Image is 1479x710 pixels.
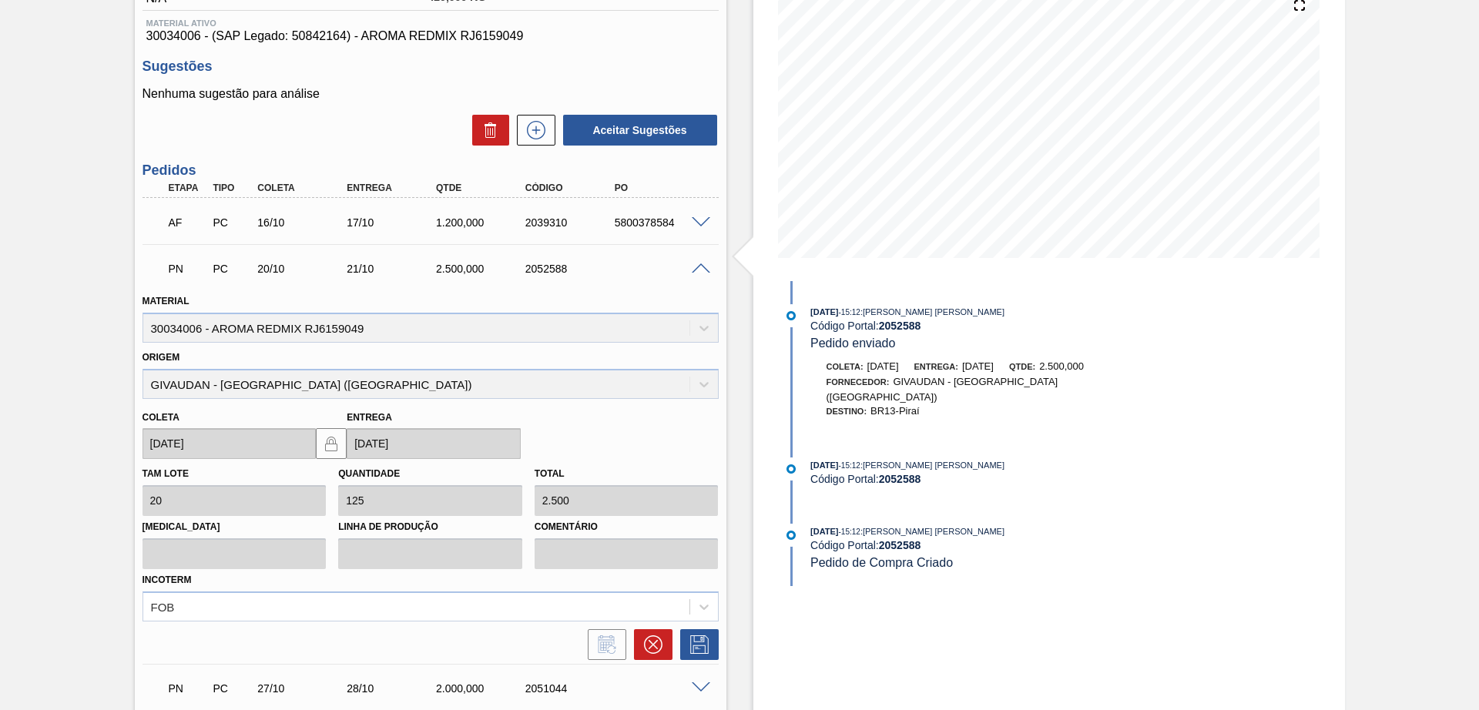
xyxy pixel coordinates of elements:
div: 5800378584 [611,216,711,229]
div: Código Portal: [810,473,1176,485]
div: 2052588 [522,263,622,275]
label: Material [143,296,189,306]
p: PN [169,682,207,695]
span: Fornecedor: [827,377,890,387]
label: Tam lote [143,468,189,479]
div: Informar alteração no pedido [580,629,626,660]
div: 20/10/2025 [253,263,354,275]
span: Destino: [827,407,867,416]
div: 17/10/2025 [343,216,443,229]
img: atual [786,464,796,474]
span: Material ativo [146,18,715,28]
span: - 15:12 [839,461,860,470]
div: Tipo [209,183,255,193]
div: 2.000,000 [432,682,532,695]
span: [DATE] [810,460,838,470]
strong: 2052588 [879,473,921,485]
span: [DATE] [962,360,994,372]
div: 21/10/2025 [343,263,443,275]
div: Coleta [253,183,354,193]
label: Entrega [347,412,392,423]
label: Coleta [143,412,179,423]
div: Aguardando Faturamento [165,206,211,239]
img: atual [786,311,796,320]
div: Código Portal: [810,320,1176,332]
div: Excluir Sugestões [464,115,509,146]
span: : [PERSON_NAME] [PERSON_NAME] [860,307,1004,316]
div: 16/10/2025 [253,216,354,229]
button: locked [316,428,347,459]
div: Salvar Pedido [672,629,719,660]
span: [DATE] [810,307,838,316]
strong: 2052588 [879,539,921,551]
span: Pedido de Compra Criado [810,556,953,569]
div: Entrega [343,183,443,193]
div: 1.200,000 [432,216,532,229]
div: Pedido de Compra [209,263,255,275]
div: PO [611,183,711,193]
label: Comentário [535,516,719,538]
div: Pedido em Negociação [165,671,211,705]
div: 2051044 [522,682,622,695]
h3: Pedidos [143,162,719,179]
strong: 2052588 [879,320,921,332]
img: atual [786,531,796,540]
label: Incoterm [143,574,192,585]
span: Coleta: [827,362,864,371]
div: 27/10/2025 [253,682,354,695]
div: Código Portal: [810,539,1176,551]
label: Origem [143,352,180,363]
p: Nenhuma sugestão para análise [143,87,719,101]
span: : [PERSON_NAME] [PERSON_NAME] [860,460,1004,470]
label: Total [535,468,565,479]
span: [DATE] [867,360,899,372]
span: Entrega: [914,362,958,371]
img: locked [322,434,340,453]
span: Pedido enviado [810,337,895,350]
h3: Sugestões [143,59,719,75]
span: Qtde: [1009,362,1035,371]
div: Qtde [432,183,532,193]
div: Cancelar pedido [626,629,672,660]
div: Etapa [165,183,211,193]
span: 2.500,000 [1039,360,1084,372]
p: PN [169,263,207,275]
div: Nova sugestão [509,115,555,146]
label: Linha de Produção [338,516,522,538]
div: Pedido de Compra [209,216,255,229]
span: 30034006 - (SAP Legado: 50842164) - AROMA REDMIX RJ6159049 [146,29,715,43]
span: BR13-Piraí [870,405,920,417]
input: dd/mm/yyyy [347,428,521,459]
p: AF [169,216,207,229]
div: Pedido em Negociação [165,252,211,286]
div: Pedido de Compra [209,682,255,695]
span: GIVAUDAN - [GEOGRAPHIC_DATA] ([GEOGRAPHIC_DATA]) [827,376,1058,403]
div: 2039310 [522,216,622,229]
label: Quantidade [338,468,400,479]
span: : [PERSON_NAME] [PERSON_NAME] [860,527,1004,536]
label: [MEDICAL_DATA] [143,516,327,538]
span: - 15:12 [839,527,860,536]
button: Aceitar Sugestões [563,115,717,146]
input: dd/mm/yyyy [143,428,317,459]
div: 2.500,000 [432,263,532,275]
div: FOB [151,600,175,613]
span: [DATE] [810,527,838,536]
div: Aceitar Sugestões [555,113,719,147]
span: - 15:12 [839,308,860,316]
div: 28/10/2025 [343,682,443,695]
div: Código [522,183,622,193]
